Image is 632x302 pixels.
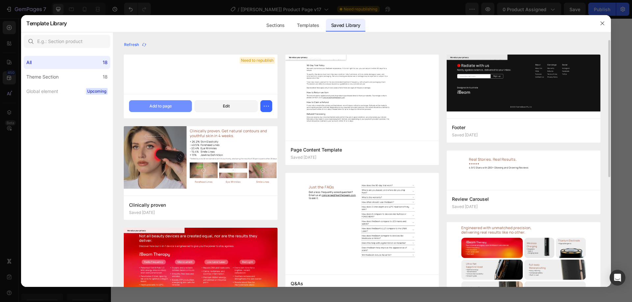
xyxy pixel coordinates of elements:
[285,55,439,141] img: -a-gempagesversionv7shop-id490985266723423266theme-section-id585916356411523787.jpg
[452,124,595,131] p: Footer
[149,103,172,109] div: Add to page
[129,100,192,112] button: Add to page
[261,19,290,32] div: Sections
[291,155,316,160] p: Saved [DATE]
[124,126,277,196] img: -a-gempagesversionv7shop-id490985266723423266theme-section-id585198186826564443.jpg
[26,15,67,32] h2: Template Library
[452,195,595,203] p: Review Carousel
[285,173,439,274] img: -a-gempagesversionv7shop-id490985266723423266theme-section-id577242741780513318.jpg
[240,57,275,64] span: Need to republish
[24,35,110,48] input: E.g.: Section product
[26,87,58,95] div: Global element
[447,55,600,118] img: -a-gempagesversionv7shop-id490985266723423266theme-section-id538648855403562116.jpg
[291,146,434,154] p: Page Content Template
[129,210,155,215] p: Saved [DATE]
[129,201,272,209] p: Clinically proven
[291,280,434,288] p: Q&As
[103,73,108,81] div: 18
[195,100,257,112] button: Edit
[292,19,324,32] div: Templates
[223,103,230,109] div: Edit
[326,19,366,32] div: Saved Library
[610,270,625,286] div: Open Intercom Messenger
[452,133,478,137] p: Saved [DATE]
[452,204,478,209] p: Saved [DATE]
[124,42,147,48] div: Refresh
[86,88,108,95] span: Upcoming
[124,40,147,49] button: Refresh
[26,73,59,81] div: Theme Section
[103,58,108,66] div: 18
[447,151,600,177] img: -a-gempagesversionv7shop-id490985266723423266theme-section-id575842792291435459.jpg
[26,58,32,66] div: All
